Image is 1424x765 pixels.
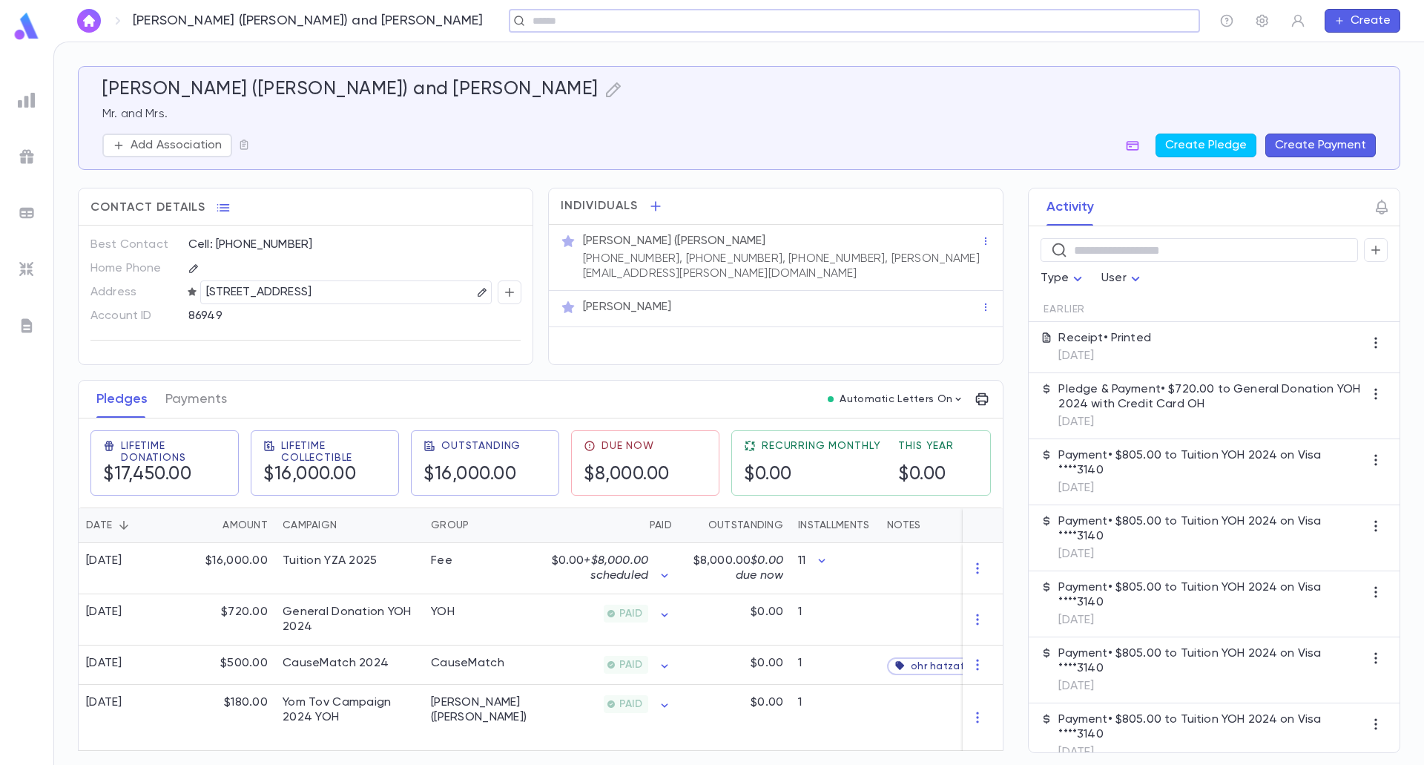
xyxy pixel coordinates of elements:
[1058,547,1364,562] p: [DATE]
[283,695,416,725] div: Yom Tov Campaign 2024 YOH
[1058,613,1364,628] p: [DATE]
[887,508,920,543] div: Notes
[898,464,946,486] h5: $0.00
[86,695,122,710] div: [DATE]
[1325,9,1400,33] button: Create
[1058,481,1364,496] p: [DATE]
[283,508,337,543] div: Campaign
[736,555,783,582] span: $0.00 due now
[18,148,36,165] img: campaigns_grey.99e729a5f7ee94e3726e6486bddda8f1.svg
[86,554,122,568] div: [DATE]
[179,594,275,646] div: $720.00
[102,79,599,101] h5: [PERSON_NAME] ([PERSON_NAME]) and [PERSON_NAME]
[542,554,648,583] p: $0.00
[798,554,805,568] p: 11
[90,280,176,304] p: Address
[222,508,268,543] div: Amount
[791,685,880,751] div: 1
[583,300,671,315] p: [PERSON_NAME]
[1058,580,1364,610] p: Payment • $805.00 to Tuition YOH 2024 on Visa ****3140
[179,646,275,685] div: $500.00
[1058,349,1151,364] p: [DATE]
[18,317,36,335] img: letters_grey.7941b92b52307dd3b8a917253454ce1c.svg
[1041,264,1087,293] div: Type
[86,656,122,671] div: [DATE]
[898,440,954,452] span: This Year
[90,304,176,328] p: Account ID
[1058,415,1364,430] p: [DATE]
[112,513,136,537] button: Sort
[1058,745,1364,760] p: [DATE]
[423,464,516,486] h5: $16,000.00
[650,508,672,543] div: Paid
[1058,382,1364,412] p: Pledge & Payment • $720.00 to General Donation YOH 2024 with Credit Card OH
[1101,272,1127,284] span: User
[102,107,1376,122] p: Mr. and Mrs.
[281,440,386,464] span: Lifetime Collectible
[840,393,952,405] p: Automatic Letters On
[96,381,148,418] button: Pledges
[822,389,970,410] button: Automatic Letters On
[18,260,36,278] img: imports_grey.530a8a0e642e233f2baf0ef88e8c9fcb.svg
[791,646,880,685] div: 1
[911,660,1004,672] span: ohr hatzafon / zaj
[179,685,275,751] div: $180.00
[1156,134,1256,157] button: Create Pledge
[431,605,455,620] div: YOH
[762,440,880,452] span: Recurring Monthly
[613,698,648,710] span: PAID
[535,508,679,543] div: Paid
[798,508,869,543] div: Installments
[283,605,416,634] div: General Donation YOH 2024
[90,233,176,257] p: Best Contact
[583,234,765,249] p: [PERSON_NAME] ([PERSON_NAME]
[431,695,527,725] div: Aniyei Eretz Yisroel (Eliyahu Cohen)
[79,508,179,543] div: Date
[179,508,275,543] div: Amount
[188,304,447,326] div: 86949
[744,464,792,486] h5: $0.00
[102,134,232,157] button: Add Association
[80,15,98,27] img: home_white.a664292cf8c1dea59945f0da9f25487c.svg
[1058,712,1364,742] p: Payment • $805.00 to Tuition YOH 2024 on Visa ****3140
[283,656,389,671] div: CauseMatch 2024
[1058,646,1364,676] p: Payment • $805.00 to Tuition YOH 2024 on Visa ****3140
[275,508,423,543] div: Campaign
[880,508,1065,543] div: Notes
[90,200,205,215] span: Contact Details
[708,508,783,543] div: Outstanding
[791,594,880,646] div: 1
[561,199,638,214] span: Individuals
[12,12,42,41] img: logo
[86,508,112,543] div: Date
[601,440,654,452] span: Due Now
[1044,303,1085,315] span: Earlier
[133,13,483,29] p: [PERSON_NAME] ([PERSON_NAME]) and [PERSON_NAME]
[1265,134,1376,157] button: Create Payment
[431,554,452,568] div: Fee
[431,656,504,671] div: CauseMatch
[86,605,122,620] div: [DATE]
[263,464,356,486] h5: $16,000.00
[441,440,521,452] span: Outstanding
[423,508,535,543] div: Group
[165,381,227,418] button: Payments
[751,656,783,671] p: $0.00
[179,543,275,594] div: $16,000.00
[1058,679,1364,694] p: [DATE]
[613,659,648,671] span: PAID
[121,440,226,464] span: Lifetime Donations
[206,283,312,301] p: [STREET_ADDRESS]
[188,233,521,255] div: Cell: [PHONE_NUMBER]
[583,252,980,281] p: [PHONE_NUMBER], [PHONE_NUMBER], [PHONE_NUMBER], [PERSON_NAME][EMAIL_ADDRESS][PERSON_NAME][DOMAIN_...
[283,554,377,568] div: Tuition YZA 2025
[751,605,783,620] p: $0.00
[751,695,783,710] p: $0.00
[1058,448,1364,478] p: Payment • $805.00 to Tuition YOH 2024 on Visa ****3140
[584,555,648,582] span: + $8,000.00 scheduled
[431,508,469,543] div: Group
[584,464,670,486] h5: $8,000.00
[1046,188,1094,226] button: Activity
[18,204,36,222] img: batches_grey.339ca447c9d9533ef1741baa751efc33.svg
[1058,331,1151,346] p: Receipt • Printed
